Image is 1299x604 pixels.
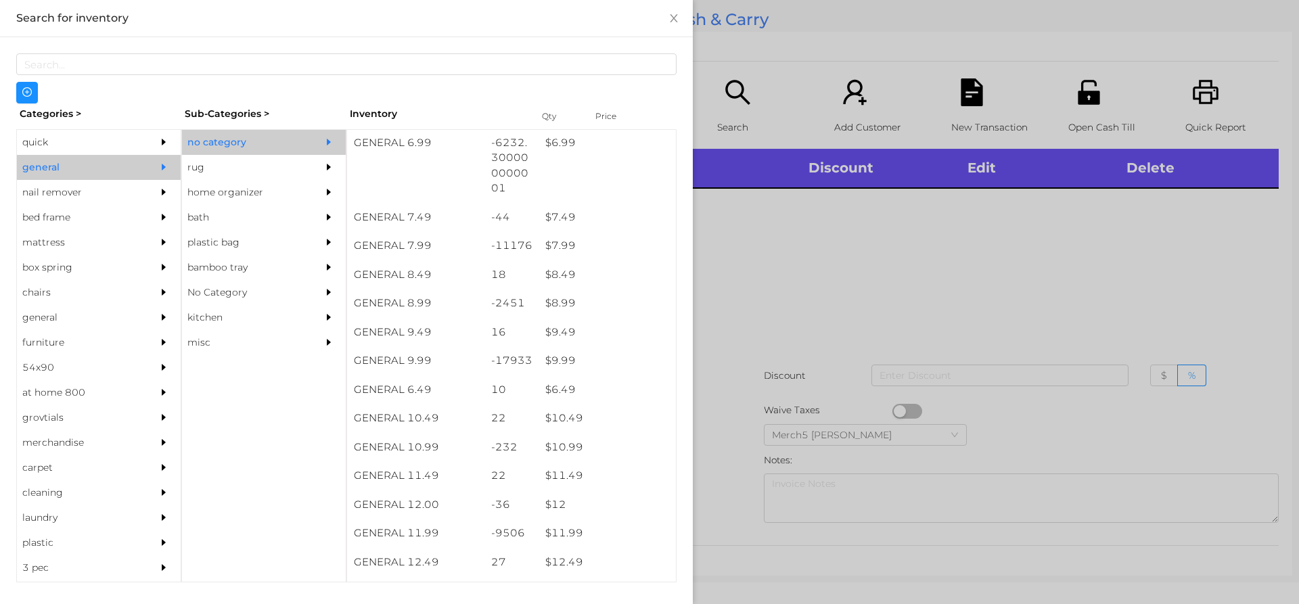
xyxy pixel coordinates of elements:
div: no category [182,130,305,155]
div: general [17,305,140,330]
div: bath [182,205,305,230]
i: icon: caret-right [159,137,168,147]
div: GENERAL 8.49 [347,260,484,289]
div: $ 11.49 [539,461,676,490]
div: $ 12.49 [539,548,676,577]
div: bed frame [17,205,140,230]
div: Search for inventory [16,11,677,26]
i: icon: caret-right [324,137,334,147]
div: GENERAL 8.99 [347,289,484,318]
div: $ 8.99 [539,289,676,318]
div: quick [17,130,140,155]
i: icon: caret-right [159,312,168,322]
div: GENERAL 6.49 [347,375,484,404]
div: GENERAL 6.99 [347,129,484,158]
div: box spring [17,255,140,280]
div: $ 9.99 [539,346,676,375]
div: furniture [17,330,140,355]
div: GENERAL 9.99 [347,346,484,375]
i: icon: caret-right [159,187,168,197]
div: rug [182,155,305,180]
i: icon: caret-right [159,338,168,347]
div: cleaning [17,480,140,505]
div: chairs [17,280,140,305]
div: kitchen [182,305,305,330]
i: icon: close [668,13,679,24]
i: icon: caret-right [159,162,168,172]
div: at home 800 [17,380,140,405]
div: 16 [484,318,539,347]
div: merchandise [17,430,140,455]
div: general [17,155,140,180]
i: icon: caret-right [159,262,168,272]
div: misc [182,330,305,355]
div: 22 [484,404,539,433]
div: 3 pec [17,555,140,580]
i: icon: caret-right [159,287,168,297]
i: icon: caret-right [324,187,334,197]
div: $ 6.49 [539,375,676,404]
div: carpet [17,455,140,480]
div: Sub-Categories > [181,103,346,124]
div: No Category [182,280,305,305]
div: 22 [484,461,539,490]
div: Categories > [16,103,181,124]
div: Qty [539,107,579,126]
div: GENERAL 12.49 [347,548,484,577]
div: GENERAL 10.49 [347,404,484,433]
div: -2451 [484,289,539,318]
i: icon: caret-right [324,338,334,347]
div: $ 6.99 [539,129,676,158]
div: -9506 [484,519,539,548]
div: 27 [484,548,539,577]
div: GENERAL 7.49 [347,203,484,232]
i: icon: caret-right [324,162,334,172]
i: icon: caret-right [324,287,334,297]
div: $ 7.49 [539,203,676,232]
div: Inventory [350,107,525,121]
i: icon: caret-right [159,513,168,522]
div: Price [592,107,646,126]
i: icon: caret-right [159,488,168,497]
div: GENERAL 12.00 [347,490,484,519]
div: grovtials [17,405,140,430]
div: nail remover [17,180,140,205]
div: $ 7.99 [539,231,676,260]
div: $ 11.99 [539,519,676,548]
div: mattress [17,230,140,255]
i: icon: caret-right [159,388,168,397]
div: $ 10.99 [539,433,676,462]
div: plastic [17,530,140,555]
div: $ 8.49 [539,260,676,289]
div: bamboo tray [182,255,305,280]
div: -11176 [484,231,539,260]
div: -232 [484,433,539,462]
div: GENERAL 10.99 [347,433,484,462]
i: icon: caret-right [159,463,168,472]
i: icon: caret-right [159,438,168,447]
div: plastic bag [182,230,305,255]
div: -6232.300000000001 [484,129,539,203]
i: icon: caret-right [159,363,168,372]
div: $ 10.49 [539,404,676,433]
div: -44 [484,203,539,232]
div: 18 [484,260,539,289]
div: GENERAL 11.49 [347,461,484,490]
i: icon: caret-right [159,237,168,247]
i: icon: caret-right [324,212,334,222]
div: $ 9.49 [539,318,676,347]
div: home organizer [182,180,305,205]
div: laundry [17,505,140,530]
i: icon: caret-right [159,413,168,422]
i: icon: caret-right [324,237,334,247]
input: Search... [16,53,677,75]
i: icon: caret-right [324,312,334,322]
div: -36 [484,490,539,519]
div: GENERAL 9.49 [347,318,484,347]
div: 54x90 [17,355,140,380]
div: 10 [484,375,539,404]
div: GENERAL 11.99 [347,519,484,548]
div: $ 12 [539,490,676,519]
i: icon: caret-right [159,538,168,547]
i: icon: caret-right [159,212,168,222]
